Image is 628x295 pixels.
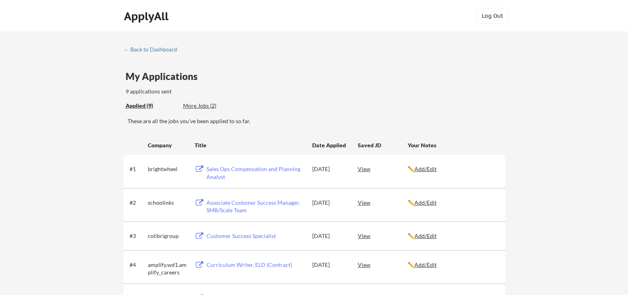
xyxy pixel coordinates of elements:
[477,8,508,24] button: Log Out
[183,102,241,110] div: More Jobs (2)
[358,195,408,209] div: View
[408,261,498,269] div: ✏️
[358,257,408,272] div: View
[206,232,305,240] div: Customer Success Specialist
[126,72,204,81] div: My Applications
[130,199,145,207] div: #2
[408,232,498,240] div: ✏️
[124,46,183,54] a: ← Back to Dashboard
[206,261,305,269] div: Curriculum Writer, ELD (Contract)
[414,232,437,239] u: Add/Edit
[408,165,498,173] div: ✏️
[358,228,408,243] div: View
[206,165,305,181] div: Sales Ops Compensation and Planning Analyst
[312,141,347,149] div: Date Applied
[414,199,437,206] u: Add/Edit
[206,199,305,214] div: Associate Customer Success Manager, SMB/Scale Team
[312,199,347,207] div: [DATE]
[128,117,505,125] div: These are all the jobs you've been applied to so far.
[358,162,408,176] div: View
[312,261,347,269] div: [DATE]
[148,232,187,240] div: colibrigroup
[408,199,498,207] div: ✏️
[414,166,437,172] u: Add/Edit
[195,141,305,149] div: Title
[130,261,145,269] div: #4
[124,47,183,52] div: ← Back to Dashboard
[126,102,177,110] div: Applied (9)
[126,88,279,95] div: 9 applications sent
[408,141,498,149] div: Your Notes
[414,261,437,268] u: Add/Edit
[183,102,241,110] div: These are job applications we think you'd be a good fit for, but couldn't apply you to automatica...
[148,165,187,173] div: brightwheel
[358,138,408,152] div: Saved JD
[126,102,177,110] div: These are all the jobs you've been applied to so far.
[312,165,347,173] div: [DATE]
[148,141,187,149] div: Company
[124,10,171,23] div: ApplyAll
[148,261,187,276] div: amplify.wd1.amplify_careers
[130,165,145,173] div: #1
[312,232,347,240] div: [DATE]
[130,232,145,240] div: #3
[148,199,187,207] div: schoolinks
